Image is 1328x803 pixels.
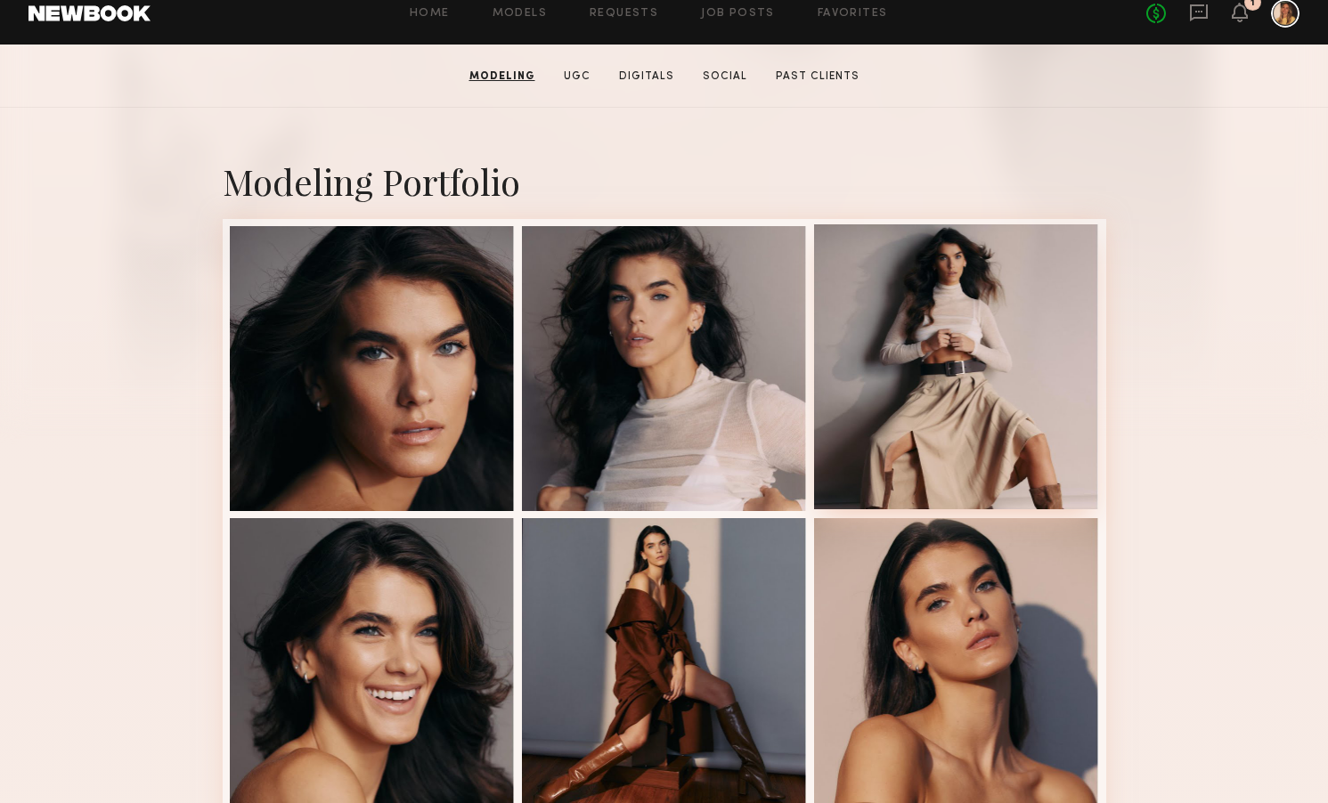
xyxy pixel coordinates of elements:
[462,69,542,85] a: Modeling
[493,8,547,20] a: Models
[818,8,888,20] a: Favorites
[696,69,754,85] a: Social
[612,69,681,85] a: Digitals
[590,8,658,20] a: Requests
[701,8,775,20] a: Job Posts
[223,158,1106,205] div: Modeling Portfolio
[769,69,867,85] a: Past Clients
[557,69,598,85] a: UGC
[410,8,450,20] a: Home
